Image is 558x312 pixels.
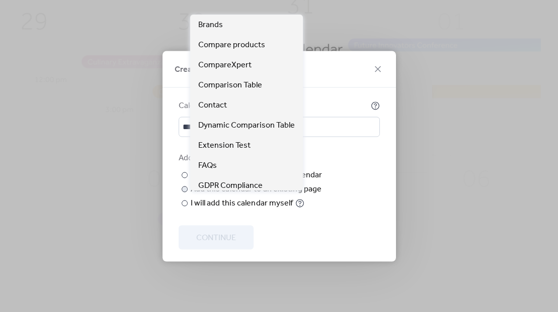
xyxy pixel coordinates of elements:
span: Compare products [198,39,265,51]
span: FAQs [198,160,217,172]
span: Brands [198,19,223,31]
span: CompareXpert [198,59,252,71]
span: Dynamic Comparison Table [198,120,295,132]
div: Add calendar to your site [179,152,378,164]
div: I will add this calendar myself [191,197,293,209]
span: GDPR Compliance [198,180,263,192]
span: Contact [198,99,227,112]
span: Extension Test [198,140,251,152]
span: Comparison Table [198,79,262,91]
div: Calendar name [179,99,369,112]
span: Create your calendar [175,63,249,75]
